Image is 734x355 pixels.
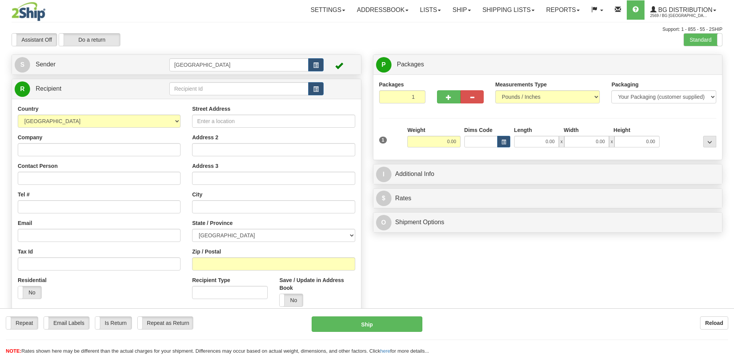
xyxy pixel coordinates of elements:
b: Reload [705,320,723,326]
a: OShipment Options [376,215,720,230]
label: Packages [379,81,404,88]
a: P Packages [376,57,720,73]
a: Reports [540,0,586,20]
label: Company [18,134,42,141]
label: Email Labels [44,317,89,329]
span: R [15,81,30,97]
label: No [18,286,41,299]
input: Recipient Id [169,82,309,95]
label: Country [18,105,39,113]
span: BG Distribution [656,7,712,13]
span: 2569 / BG [GEOGRAPHIC_DATA] (PRINCIPAL) [650,12,708,20]
a: Settings [305,0,351,20]
label: State / Province [192,219,233,227]
a: S Sender [15,57,169,73]
span: S [15,57,30,73]
button: Ship [312,316,422,332]
label: Weight [407,126,425,134]
label: Assistant Off [12,34,57,46]
span: Sender [35,61,56,68]
label: Email [18,219,32,227]
img: logo2569.jpg [12,2,46,21]
span: I [376,167,391,182]
label: City [192,191,202,198]
button: Reload [700,316,728,330]
label: No [280,294,303,306]
label: Measurements Type [495,81,547,88]
a: BG Distribution 2569 / BG [GEOGRAPHIC_DATA] (PRINCIPAL) [645,0,722,20]
div: ... [703,136,716,147]
span: x [559,136,564,147]
label: Repeat [6,317,38,329]
span: NOTE: [6,348,21,354]
label: Tel # [18,191,30,198]
label: Address 3 [192,162,218,170]
span: P [376,57,391,73]
label: Contact Person [18,162,57,170]
input: Enter a location [192,115,355,128]
span: $ [376,191,391,206]
label: Street Address [192,105,230,113]
label: Repeat as Return [138,317,193,329]
label: Length [514,126,532,134]
span: 1 [379,137,387,144]
label: Tax Id [18,248,33,255]
a: Shipping lists [477,0,540,20]
iframe: chat widget [716,138,733,217]
label: Save / Update in Address Book [279,276,355,292]
a: Lists [414,0,447,20]
a: here [380,348,390,354]
label: Recipient Type [192,276,230,284]
label: Address 2 [192,134,218,141]
a: Addressbook [351,0,414,20]
span: x [609,136,614,147]
a: $Rates [376,191,720,206]
a: R Recipient [15,81,152,97]
a: Ship [447,0,476,20]
label: Packaging [611,81,638,88]
label: Dims Code [464,126,493,134]
input: Sender Id [169,58,309,71]
span: Packages [397,61,424,68]
label: Height [614,126,631,134]
label: Do a return [59,34,120,46]
label: Is Return [95,317,132,329]
label: Width [564,126,579,134]
label: Zip / Postal [192,248,221,255]
a: IAdditional Info [376,166,720,182]
span: O [376,215,391,230]
div: Support: 1 - 855 - 55 - 2SHIP [12,26,722,33]
label: Residential [18,276,47,284]
span: Recipient [35,85,61,92]
label: Standard [684,34,722,46]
